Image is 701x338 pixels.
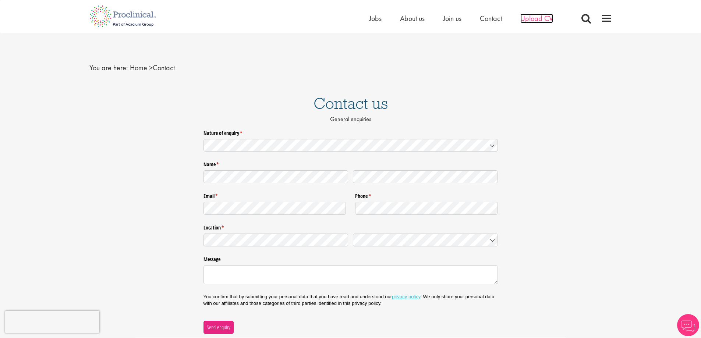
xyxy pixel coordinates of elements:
iframe: reCAPTCHA [5,311,99,333]
input: State / Province / Region [203,234,348,246]
input: First [203,170,348,183]
span: > [149,63,153,72]
legend: Location [203,222,498,231]
a: Join us [443,14,461,23]
label: Email [203,190,346,200]
a: privacy policy [392,294,420,299]
legend: Name [203,159,498,168]
input: Country [353,234,498,246]
button: Send enquiry [203,321,234,334]
img: Chatbot [677,314,699,336]
a: Contact [480,14,502,23]
span: You are here: [89,63,128,72]
label: Nature of enquiry [203,127,498,136]
label: Message [203,253,498,263]
a: breadcrumb link to Home [130,63,147,72]
a: Upload CV [520,14,553,23]
a: Jobs [369,14,382,23]
span: Send enquiry [206,323,230,331]
label: Phone [355,190,498,200]
input: Last [353,170,498,183]
a: About us [400,14,425,23]
span: Contact [130,63,175,72]
p: You confirm that by submitting your personal data that you have read and understood our . We only... [203,293,498,307]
